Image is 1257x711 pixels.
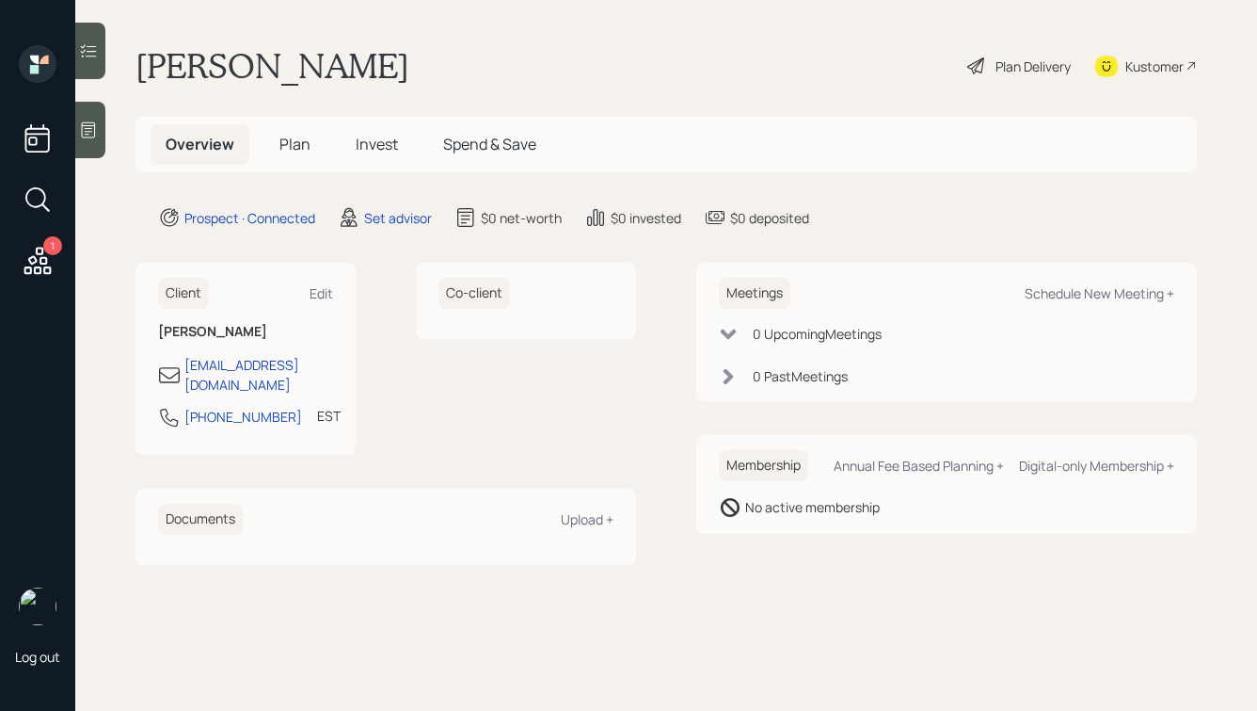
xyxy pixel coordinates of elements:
[719,450,808,481] h6: Membership
[753,324,882,344] div: 0 Upcoming Meeting s
[158,278,209,309] h6: Client
[611,208,681,228] div: $0 invested
[443,134,536,154] span: Spend & Save
[15,648,60,666] div: Log out
[356,134,398,154] span: Invest
[184,208,315,228] div: Prospect · Connected
[745,497,880,517] div: No active membership
[310,284,333,302] div: Edit
[43,236,62,255] div: 1
[158,324,333,340] h6: [PERSON_NAME]
[184,355,333,395] div: [EMAIL_ADDRESS][DOMAIN_NAME]
[995,57,1071,76] div: Plan Delivery
[481,208,562,228] div: $0 net-worth
[364,208,432,228] div: Set advisor
[166,134,234,154] span: Overview
[317,406,341,426] div: EST
[279,134,310,154] span: Plan
[438,278,510,309] h6: Co-client
[1125,57,1184,76] div: Kustomer
[561,510,613,528] div: Upload +
[184,407,302,427] div: [PHONE_NUMBER]
[719,278,790,309] h6: Meetings
[834,457,1004,475] div: Annual Fee Based Planning +
[158,504,243,535] h6: Documents
[730,208,809,228] div: $0 deposited
[1025,284,1174,302] div: Schedule New Meeting +
[753,366,848,386] div: 0 Past Meeting s
[135,45,409,87] h1: [PERSON_NAME]
[19,588,56,625] img: hunter_neumayer.jpg
[1019,457,1174,475] div: Digital-only Membership +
